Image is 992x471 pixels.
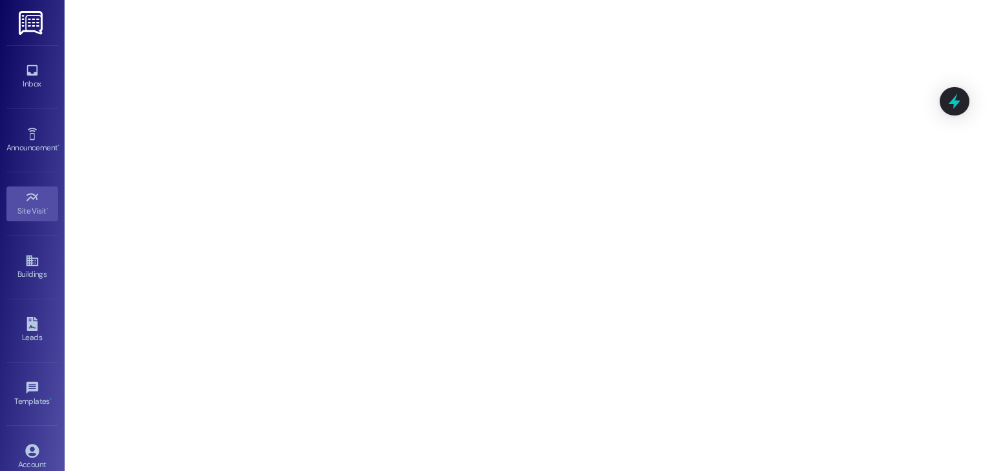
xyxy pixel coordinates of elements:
[19,11,45,35] img: ResiDesk Logo
[46,205,48,214] span: •
[50,395,52,404] span: •
[6,59,58,94] a: Inbox
[57,141,59,150] span: •
[6,250,58,285] a: Buildings
[6,313,58,348] a: Leads
[6,377,58,412] a: Templates •
[6,186,58,221] a: Site Visit •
